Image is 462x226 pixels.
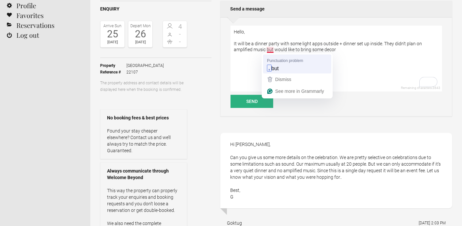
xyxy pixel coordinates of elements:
[100,69,126,75] strong: Reference #
[107,128,180,154] p: Found your stay cheaper elsewhere? Contact us and we’ll always try to match the price. Guaranteed.
[100,80,187,93] p: The property address and contact details will be displayed here when the booking is confirmed.
[231,95,273,108] button: Send
[102,39,123,46] div: [DATE]
[419,221,446,225] flynt-date-display: [DATE] 2:03 PM
[107,168,180,181] strong: Always communicate through Welcome Beyond
[175,38,186,45] span: -
[102,23,123,29] div: Arrive Sun
[100,62,126,69] strong: Property
[175,23,186,30] span: 4
[100,6,211,12] h2: Enquiry
[130,23,151,29] div: Depart Mon
[102,29,123,39] div: 25
[130,29,151,39] div: 26
[130,39,151,46] div: [DATE]
[175,31,186,37] span: -
[126,69,164,75] span: 22107
[231,26,442,92] textarea: To enrich screen reader interactions, please activate Accessibility in Grammarly extension settings
[220,1,452,17] h2: Send a message
[220,133,452,208] div: Hi [PERSON_NAME], Can you give us some more details on the celebration. We are pretty selective o...
[126,62,164,69] span: [GEOGRAPHIC_DATA]
[107,114,180,121] strong: No booking fees & best prices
